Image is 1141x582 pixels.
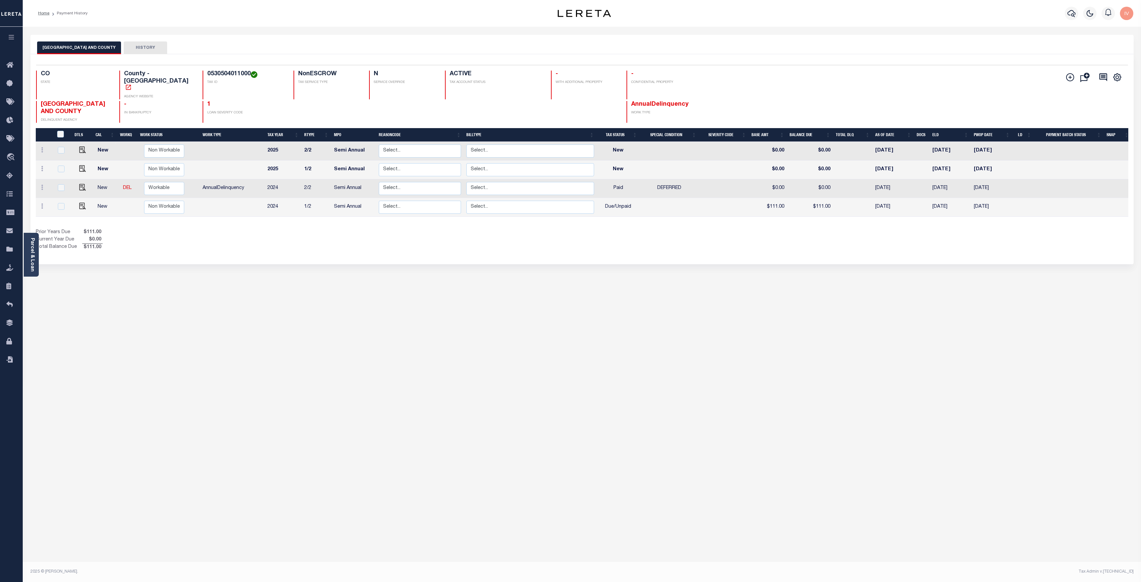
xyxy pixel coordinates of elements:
[556,71,558,77] span: -
[93,128,117,142] th: CAL: activate to sort column ascending
[302,179,331,198] td: 2/2
[41,118,111,123] p: DELINQUENT AGENCY
[597,179,640,198] td: Paid
[207,80,286,85] p: TAX ID
[137,128,200,142] th: Work Status
[265,142,302,161] td: 2025
[302,142,331,161] td: 2/2
[200,128,265,142] th: Work Type
[597,142,640,161] td: New
[82,229,103,236] span: $111.00
[556,80,619,85] p: WITH ADDITIONAL PROPERTY
[331,142,376,161] td: Semi Annual
[1104,128,1132,142] th: SNAP: activate to sort column ascending
[265,198,302,217] td: 2024
[331,128,376,142] th: MPO
[930,142,971,161] td: [DATE]
[597,198,640,217] td: Due/Unpaid
[930,128,971,142] th: ELD: activate to sort column ascending
[124,41,167,54] button: HISTORY
[117,128,137,142] th: WorkQ
[207,71,286,78] h4: 0530504011000
[41,101,105,115] span: [GEOGRAPHIC_DATA] AND COUNTY
[749,179,787,198] td: $0.00
[374,80,437,85] p: SERVICE OVERRIDE
[873,179,914,198] td: [DATE]
[207,110,286,115] p: LOAN SEVERITY CODE
[464,128,597,142] th: BillType: activate to sort column ascending
[657,186,681,190] span: DEFERRED
[53,128,72,142] th: &nbsp;
[971,128,1013,142] th: PWOP Date: activate to sort column ascending
[450,80,543,85] p: TAX ACCOUNT STATUS
[265,128,302,142] th: Tax Year: activate to sort column ascending
[376,128,464,142] th: ReasonCode: activate to sort column ascending
[374,71,437,78] h4: N
[930,179,971,198] td: [DATE]
[36,128,53,142] th: &nbsp;&nbsp;&nbsp;&nbsp;&nbsp;&nbsp;&nbsp;&nbsp;&nbsp;&nbsp;
[787,142,833,161] td: $0.00
[873,161,914,179] td: [DATE]
[36,236,82,244] td: Current Year Due
[787,128,833,142] th: Balance Due: activate to sort column ascending
[82,236,103,244] span: $0.00
[207,101,211,107] span: 1
[124,94,195,99] p: AGENCY WEBSITE
[631,110,702,115] p: WORK TYPE
[597,128,640,142] th: Tax Status: activate to sort column ascending
[36,244,82,251] td: Total Balance Due
[749,128,787,142] th: Base Amt: activate to sort column ascending
[37,41,121,54] button: [GEOGRAPHIC_DATA] AND COUNTY
[302,198,331,217] td: 1/2
[38,11,49,15] a: Home
[631,71,634,77] span: -
[640,128,699,142] th: Special Condition: activate to sort column ascending
[558,10,611,17] img: logo-dark.svg
[95,179,120,198] td: New
[331,198,376,217] td: Semi Annual
[787,161,833,179] td: $0.00
[914,128,930,142] th: Docs
[265,161,302,179] td: 2025
[631,80,702,85] p: CONFIDENTIAL PROPERTY
[95,198,120,217] td: New
[302,128,331,142] th: RType: activate to sort column ascending
[331,161,376,179] td: Semi Annual
[971,161,1013,179] td: [DATE]
[82,244,103,251] span: $111.00
[749,142,787,161] td: $0.00
[873,128,914,142] th: As of Date: activate to sort column ascending
[123,186,132,190] a: DEL
[36,229,82,236] td: Prior Years Due
[749,198,787,217] td: $111.00
[265,179,302,198] td: 2024
[6,153,17,162] i: travel_explore
[971,198,1013,217] td: [DATE]
[749,161,787,179] td: $0.00
[833,128,873,142] th: Total DLQ: activate to sort column ascending
[95,161,120,179] td: New
[200,179,265,198] td: AnnualDelinquency
[1013,128,1034,142] th: LD: activate to sort column ascending
[41,80,111,85] p: STATE
[298,80,361,85] p: TAX SERVICE TYPE
[631,101,689,107] span: AnnualDelinquency
[124,71,195,92] h4: County - [GEOGRAPHIC_DATA]
[787,198,833,217] td: $111.00
[930,161,971,179] td: [DATE]
[72,128,93,142] th: DTLS
[30,238,34,272] a: Parcel & Loan
[873,198,914,217] td: [DATE]
[699,128,749,142] th: Severity Code: activate to sort column ascending
[971,179,1013,198] td: [DATE]
[124,101,126,107] span: -
[298,71,361,78] h4: NonESCROW
[787,179,833,198] td: $0.00
[597,161,640,179] td: New
[930,198,971,217] td: [DATE]
[49,10,88,16] li: Payment History
[1120,7,1133,20] img: svg+xml;base64,PHN2ZyB4bWxucz0iaHR0cDovL3d3dy53My5vcmcvMjAwMC9zdmciIHBvaW50ZXItZXZlbnRzPSJub25lIi...
[41,71,111,78] h4: CO
[971,142,1013,161] td: [DATE]
[873,142,914,161] td: [DATE]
